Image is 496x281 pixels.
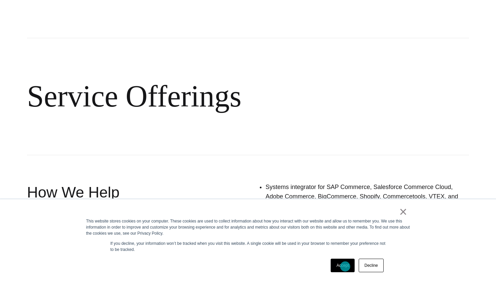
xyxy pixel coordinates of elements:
[359,259,384,272] a: Decline
[331,259,355,272] a: Accept
[399,209,407,215] a: ×
[86,218,410,236] div: This website stores cookies on your computer. These cookies are used to collect information about...
[110,240,386,253] p: If you decline, your information won’t be tracked when you visit this website. A single cookie wi...
[266,182,469,211] li: Systems integrator for SAP Commerce, Salesforce Commerce Cloud, Adobe Commerce, BigCommerce, Shop...
[27,38,469,155] h2: Service Offerings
